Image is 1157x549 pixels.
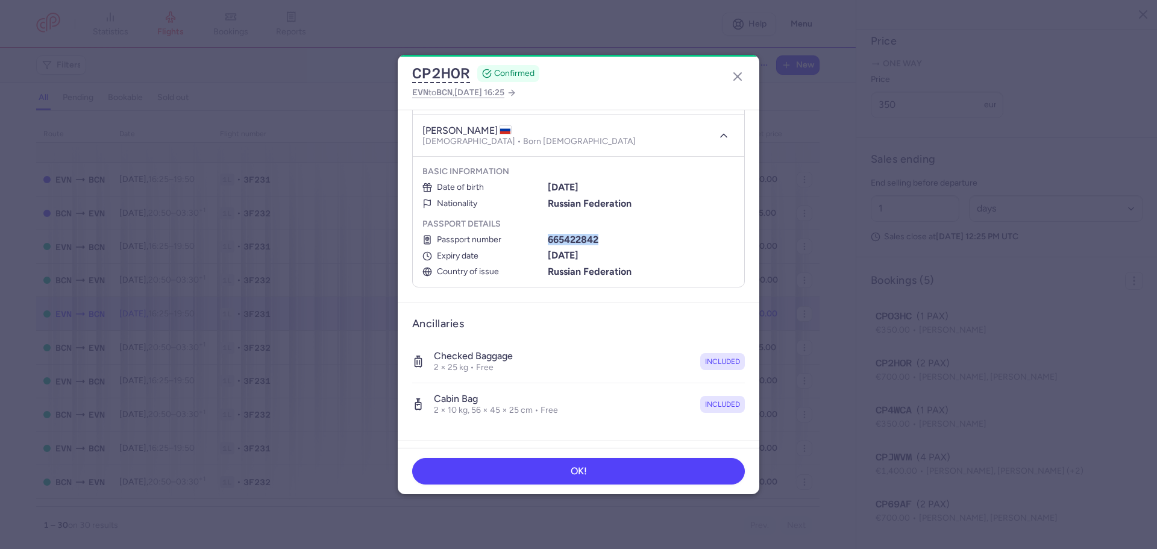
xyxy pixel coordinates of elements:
[434,393,558,405] h4: Cabin bag
[422,219,735,230] h5: Passport details
[548,234,598,245] b: 665422842
[422,235,545,245] div: Passport number
[412,87,428,97] span: EVN
[422,251,545,261] div: Expiry date
[548,181,578,193] b: [DATE]
[548,266,632,277] b: Russian Federation
[412,317,745,331] h3: Ancillaries
[422,267,545,277] div: Country of issue
[412,85,516,100] a: EVNtoBCN,[DATE] 16:25
[494,67,535,80] span: CONFIRMED
[705,356,740,368] span: included
[454,87,504,98] span: [DATE] 16:25
[705,398,740,410] span: included
[422,166,735,177] h5: Basic information
[548,198,632,209] b: Russian Federation
[548,249,578,261] b: [DATE]
[412,64,470,83] button: CP2HOR
[422,125,512,137] h4: [PERSON_NAME]
[422,199,545,209] div: Nationality
[412,85,504,100] span: to ,
[434,362,513,373] p: 2 × 25 kg • Free
[434,405,558,416] p: 2 × 10 kg, 56 × 45 × 25 cm • Free
[422,137,636,146] p: [DEMOGRAPHIC_DATA] • Born [DEMOGRAPHIC_DATA]
[571,466,587,477] span: OK!
[436,87,453,97] span: BCN
[422,183,545,192] div: Date of birth
[434,350,513,362] h4: Checked baggage
[412,458,745,485] button: OK!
